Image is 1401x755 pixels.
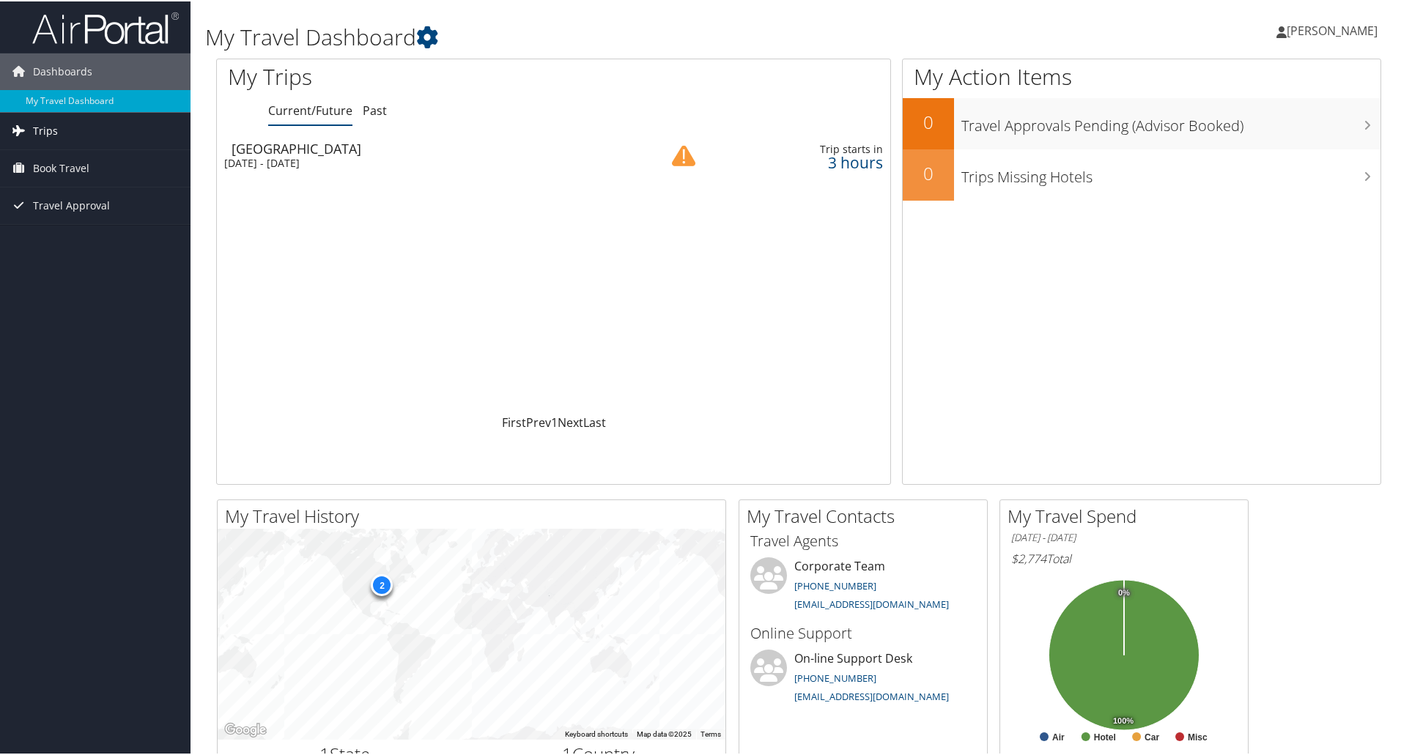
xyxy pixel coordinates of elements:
[224,155,621,168] div: [DATE] - [DATE]
[903,60,1380,91] h1: My Action Items
[1118,587,1130,596] tspan: 0%
[1188,731,1208,741] text: Misc
[903,97,1380,148] a: 0Travel Approvals Pending (Advisor Booked)
[363,101,387,117] a: Past
[1145,731,1159,741] text: Car
[794,596,949,609] a: [EMAIL_ADDRESS][DOMAIN_NAME]
[33,52,92,89] span: Dashboards
[33,186,110,223] span: Travel Approval
[747,502,987,527] h2: My Travel Contacts
[794,688,949,702] a: [EMAIL_ADDRESS][DOMAIN_NAME]
[903,148,1380,199] a: 0Trips Missing Hotels
[526,413,551,429] a: Prev
[268,101,352,117] a: Current/Future
[551,413,558,429] a: 1
[205,21,997,51] h1: My Travel Dashboard
[903,108,954,133] h2: 0
[221,719,270,738] img: Google
[228,60,599,91] h1: My Trips
[750,529,976,550] h3: Travel Agents
[794,578,876,591] a: [PHONE_NUMBER]
[739,155,884,168] div: 3 hours
[1011,549,1046,565] span: $2,774
[794,670,876,683] a: [PHONE_NUMBER]
[743,556,983,616] li: Corporate Team
[1113,715,1134,724] tspan: 100%
[32,10,179,44] img: airportal-logo.png
[1052,731,1065,741] text: Air
[1011,549,1237,565] h6: Total
[750,622,976,642] h3: Online Support
[743,648,983,708] li: On-line Support Desk
[221,719,270,738] a: Open this area in Google Maps (opens a new window)
[1276,7,1392,51] a: [PERSON_NAME]
[225,502,725,527] h2: My Travel History
[961,107,1380,135] h3: Travel Approvals Pending (Advisor Booked)
[1011,529,1237,543] h6: [DATE] - [DATE]
[672,143,695,166] img: alert-flat-solid-caution.png
[33,149,89,185] span: Book Travel
[371,572,393,594] div: 2
[1287,21,1378,37] span: [PERSON_NAME]
[558,413,583,429] a: Next
[739,141,884,155] div: Trip starts in
[1094,731,1116,741] text: Hotel
[33,111,58,148] span: Trips
[502,413,526,429] a: First
[903,160,954,185] h2: 0
[700,729,721,737] a: Terms (opens in new tab)
[1008,502,1248,527] h2: My Travel Spend
[961,158,1380,186] h3: Trips Missing Hotels
[232,141,628,154] div: [GEOGRAPHIC_DATA]
[583,413,606,429] a: Last
[565,728,628,738] button: Keyboard shortcuts
[637,729,692,737] span: Map data ©2025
